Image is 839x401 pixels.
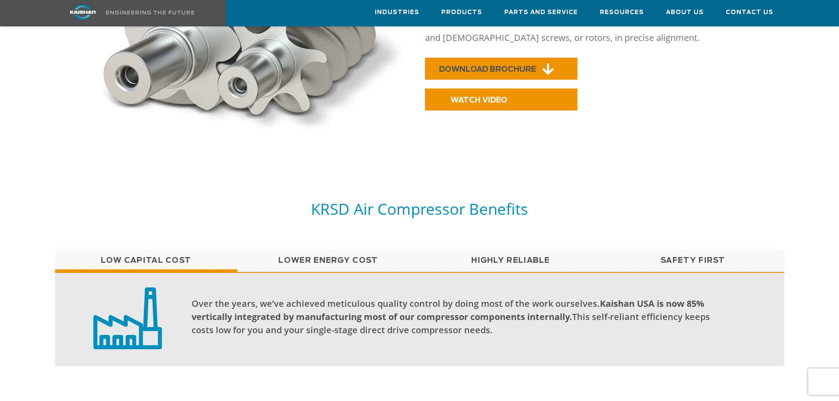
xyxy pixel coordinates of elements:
[93,286,162,349] img: low capital investment badge
[441,0,482,24] a: Products
[600,0,644,24] a: Resources
[439,66,536,73] span: DOWNLOAD BROCHURE
[726,7,773,18] span: Contact Us
[602,250,784,272] a: Safety First
[441,7,482,18] span: Products
[55,272,784,366] div: Low Capital Cost
[451,96,507,104] span: WATCH VIDEO
[192,297,725,337] div: Over the years, we’ve achieved meticulous quality control by doing most of the work ourselves. Th...
[237,250,420,272] a: Lower Energy Cost
[504,7,578,18] span: Parts and Service
[666,0,704,24] a: About Us
[375,0,419,24] a: Industries
[600,7,644,18] span: Resources
[726,0,773,24] a: Contact Us
[425,88,577,110] a: WATCH VIDEO
[50,4,116,20] img: kaishan logo
[55,199,784,219] h5: KRSD Air Compressor Benefits
[425,58,577,80] a: DOWNLOAD BROCHURE
[375,7,419,18] span: Industries
[504,0,578,24] a: Parts and Service
[420,250,602,272] a: Highly Reliable
[55,250,237,272] a: Low Capital Cost
[106,11,194,15] img: Engineering the future
[666,7,704,18] span: About Us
